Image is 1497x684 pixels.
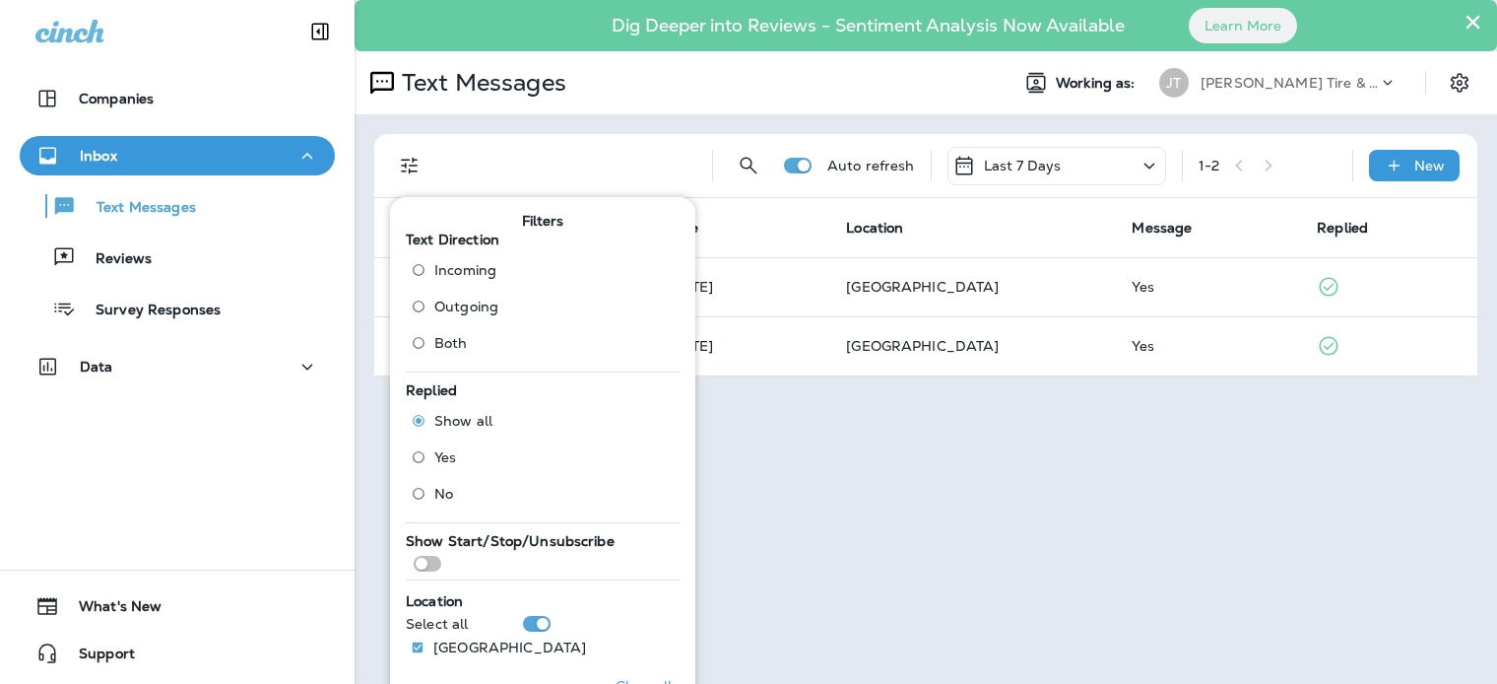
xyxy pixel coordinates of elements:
button: Data [20,347,335,386]
div: Yes [1132,338,1285,354]
span: Replied [406,381,457,399]
span: Location [846,219,903,237]
button: Search Messages [729,146,768,185]
button: Survey Responses [20,288,335,329]
button: Collapse Sidebar [293,12,348,51]
button: Inbox [20,136,335,175]
button: Close [1464,6,1482,37]
span: What's New [59,598,162,622]
p: Auto refresh [827,158,915,173]
button: Learn More [1189,8,1297,43]
span: Text Direction [406,231,499,248]
p: Last 7 Days [984,158,1062,173]
p: Data [80,359,113,375]
p: Select all [406,616,468,632]
p: Survey Responses [76,302,221,320]
p: [PERSON_NAME] Tire & Auto [1201,75,1378,91]
button: Companies [20,79,335,118]
p: Text Messages [394,68,566,98]
span: Yes [434,449,456,465]
button: What's New [20,586,335,626]
span: [GEOGRAPHIC_DATA] [846,337,999,355]
span: Location [406,592,463,610]
p: Companies [79,91,154,106]
span: No [434,486,453,502]
span: Show Start/Stop/Unsubscribe [406,532,615,550]
button: Text Messages [20,185,335,227]
p: Reviews [76,250,152,269]
button: Reviews [20,237,335,278]
span: Show all [434,413,492,429]
p: Inbox [80,148,117,164]
span: Working as: [1056,75,1139,92]
p: [GEOGRAPHIC_DATA] [433,640,586,655]
p: Text Messages [77,199,196,218]
button: Filters [390,146,429,185]
p: New [1414,158,1445,173]
span: Filters [522,213,564,230]
span: Support [59,646,135,669]
div: JT [1159,68,1189,98]
div: Yes [1132,279,1285,295]
p: Dig Deeper into Reviews - Sentiment Analysis Now Available [554,23,1182,29]
span: Replied [1317,219,1368,237]
div: 1 - 2 [1199,158,1219,173]
span: Both [434,335,468,351]
p: Oct 5, 2025 09:09 AM [666,279,815,295]
span: Message [1132,219,1192,237]
p: Sep 30, 2025 10:06 AM [666,338,815,354]
button: Settings [1442,65,1477,101]
span: [GEOGRAPHIC_DATA] [846,278,999,296]
span: Outgoing [434,299,498,314]
button: Support [20,634,335,673]
span: Incoming [434,262,496,278]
